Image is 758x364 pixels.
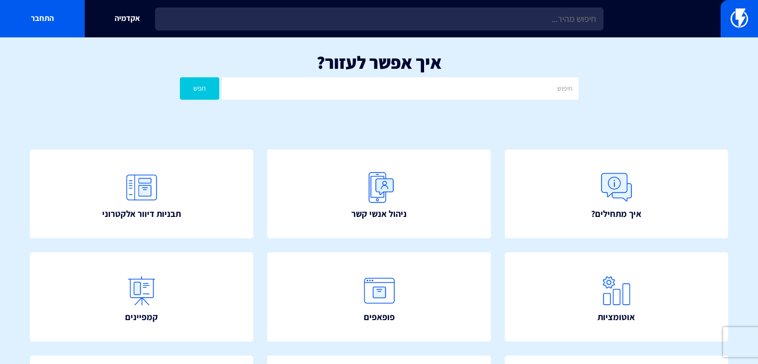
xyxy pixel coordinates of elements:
a: איך מתחילים? [505,150,728,239]
a: פופאפים [267,252,490,342]
input: חיפוש מהיר... [155,7,604,30]
a: אוטומציות [505,252,728,342]
a: ניהול אנשי קשר [267,150,490,239]
span: תבניות דיוור אלקטרוני [102,207,181,220]
input: חיפוש [222,77,578,100]
a: קמפיינים [30,252,253,342]
span: אוטומציות [598,311,635,324]
h1: איך אפשר לעזור? [15,52,743,72]
button: חפש [180,77,220,100]
span: קמפיינים [125,311,158,324]
span: ניהול אנשי קשר [351,207,407,220]
a: תבניות דיוור אלקטרוני [30,150,253,239]
span: פופאפים [364,311,395,324]
span: איך מתחילים? [591,207,641,220]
